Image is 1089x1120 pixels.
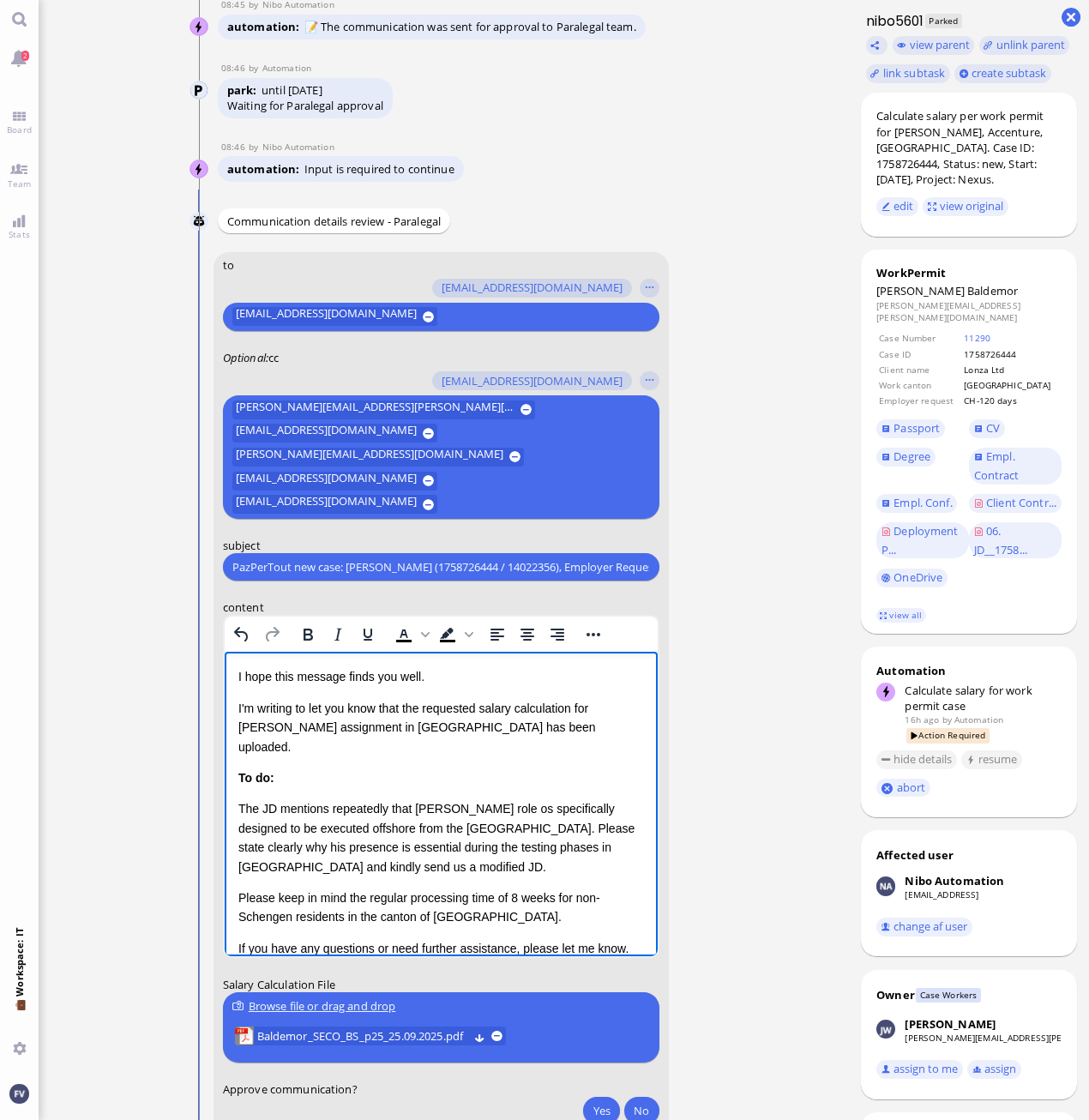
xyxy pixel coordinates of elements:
[905,714,939,726] span: 16h ago
[221,62,249,74] span: 08:46
[876,108,1062,188] div: Calculate salary per work permit for [PERSON_NAME], Accenture, [GEOGRAPHIC_DATA]. Case ID: 175872...
[876,569,948,587] a: OneDrive
[905,683,1061,714] div: Calculate salary for work permit case
[893,36,975,55] button: view parent
[876,1060,963,1079] button: assign to me
[222,350,268,365] em: :
[9,1084,28,1103] img: You
[222,257,233,273] span: to
[964,332,990,344] a: 11290
[235,425,416,443] span: [EMAIL_ADDRESS][DOMAIN_NAME]
[218,208,450,233] div: Communication details review - Paralegal
[262,82,286,98] span: until
[963,363,1060,376] td: Lonza Ltd
[262,62,311,74] span: automation@bluelakelegal.com
[986,420,1000,436] span: CV
[232,448,523,467] button: [PERSON_NAME][EMAIL_ADDRESS][DOMAIN_NAME]
[876,750,957,769] button: hide details
[893,449,930,464] span: Degree
[963,347,1060,361] td: 1758726444
[232,400,534,419] button: [PERSON_NAME][EMAIL_ADDRESS][PERSON_NAME][DOMAIN_NAME]
[974,449,1020,483] span: Empl. Contract
[881,523,959,557] span: Deployment P...
[876,494,957,513] a: Empl. Conf.
[256,623,286,647] button: Redo
[232,997,648,1015] div: Browse file or drag and drop
[14,15,419,34] p: I hope this message finds you well.
[232,308,436,327] button: [EMAIL_ADDRESS][DOMAIN_NAME]
[876,987,915,1003] div: Owner
[876,663,1062,678] div: Automation
[442,375,623,388] span: [EMAIL_ADDRESS][DOMAIN_NAME]
[268,350,279,365] span: cc
[3,178,36,190] span: Team
[876,1020,895,1039] img: Jakob Wendel
[222,978,334,993] span: Salary Calculation File
[431,279,631,298] button: [EMAIL_ADDRESS][DOMAIN_NAME]
[878,378,961,392] td: Work canton
[954,64,1051,83] button: create subtask
[14,287,419,306] p: If you have any questions or need further assistance, please let me know.
[431,372,631,391] button: [EMAIL_ADDRESS][DOMAIN_NAME]
[512,623,541,647] button: Align center
[876,197,918,216] button: edit
[235,308,416,327] span: [EMAIL_ADDRESS][DOMAIN_NAME]
[963,394,1060,407] td: CH-120 days
[190,18,209,37] img: Nibo Automation
[232,496,436,515] button: [EMAIL_ADDRESS][DOMAIN_NAME]
[322,623,352,647] button: Italic
[861,11,924,31] h1: nibo5601
[222,599,263,615] span: content
[954,714,1003,726] span: automation@bluelakelegal.com
[14,47,419,105] p: I'm writing to let you know that the requested salary calculation for [PERSON_NAME] assignment in...
[222,350,265,365] span: Optional
[13,997,26,1035] span: 💼 Workspace: IT
[905,873,1004,888] div: Nibo Automation
[235,448,502,467] span: [PERSON_NAME][EMAIL_ADDRESS][DOMAIN_NAME]
[234,1027,253,1046] img: Baldemor_SECO_BS_p25_25.09.2025.pdf
[925,14,962,28] span: Parked
[542,623,571,647] button: Align right
[226,623,256,647] button: Undo
[3,123,36,135] span: Board
[222,1081,357,1097] span: Approve communication?
[969,419,1005,438] a: CV
[234,1027,505,1046] lob-view: Baldemor_SECO_BS_p25_25.09.2025.pdf
[474,1031,485,1042] button: Download Baldemor_SECO_BS_p25_25.09.2025.pdf
[304,161,454,177] span: Input is required to continue
[482,623,511,647] button: Align left
[876,522,969,559] a: Deployment P...
[963,378,1060,392] td: [GEOGRAPHIC_DATA]
[876,918,972,936] button: change af user
[969,494,1062,513] a: Client Contr...
[967,283,1018,298] span: Baldemor
[866,36,888,55] button: Copy ticket nibo5601 link to clipboard
[224,652,657,956] iframe: Rich Text Area
[4,228,34,240] span: Stats
[262,141,334,153] span: automation@nibo.ai
[916,988,980,1003] span: Case Workers
[190,160,209,179] img: Nibo Automation
[967,1060,1021,1079] button: assign
[905,1016,996,1032] div: [PERSON_NAME]
[942,714,952,726] span: by
[14,148,419,225] p: The JD mentions repeatedly that [PERSON_NAME] role os specifically designed to be executed offsho...
[227,161,304,177] span: automation
[876,847,954,863] div: Affected user
[878,363,961,376] td: Client name
[876,419,945,438] a: Passport
[876,265,1062,280] div: WorkPermit
[292,623,322,647] button: Bold
[876,283,965,298] span: [PERSON_NAME]
[974,523,1027,557] span: 06. JD__1758...
[878,331,961,345] td: Case Number
[442,282,623,296] span: [EMAIL_ADDRESS][DOMAIN_NAME]
[578,623,607,647] button: Reveal or hide additional toolbar items
[876,608,926,623] a: view all
[969,448,1062,485] a: Empl. Contract
[304,19,636,34] span: 📝 The communication was sent for approval to Paralegal team.
[961,750,1022,769] button: resume
[979,36,1070,55] button: unlink parent
[221,141,249,153] span: 08:46
[288,82,322,98] span: [DATE]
